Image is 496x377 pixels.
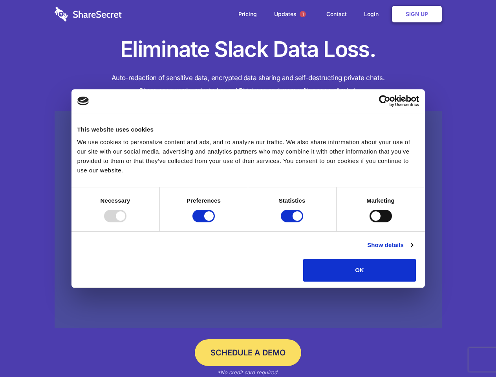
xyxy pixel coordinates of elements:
a: Usercentrics Cookiebot - opens in a new window [350,95,419,107]
h1: Eliminate Slack Data Loss. [55,35,442,64]
img: logo-wordmark-white-trans-d4663122ce5f474addd5e946df7df03e33cb6a1c49d2221995e7729f52c070b2.svg [55,7,122,22]
h4: Auto-redaction of sensitive data, encrypted data sharing and self-destructing private chats. Shar... [55,71,442,97]
a: Show details [367,240,413,250]
a: Pricing [231,2,265,26]
strong: Necessary [101,197,130,204]
a: Schedule a Demo [195,339,301,366]
button: OK [303,259,416,282]
a: Contact [318,2,355,26]
a: Sign Up [392,6,442,22]
a: Wistia video thumbnail [55,111,442,329]
strong: Marketing [366,197,395,204]
strong: Preferences [187,197,221,204]
img: logo [77,97,89,105]
div: We use cookies to personalize content and ads, and to analyze our traffic. We also share informat... [77,137,419,175]
a: Login [356,2,390,26]
span: 1 [300,11,306,17]
em: *No credit card required. [217,369,279,375]
div: This website uses cookies [77,125,419,134]
strong: Statistics [279,197,306,204]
